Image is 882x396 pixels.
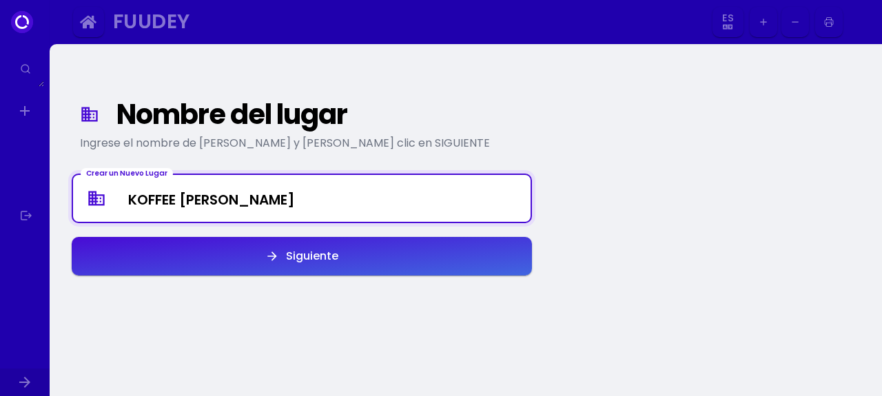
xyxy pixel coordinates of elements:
font: Ingrese el nombre de [PERSON_NAME] y [PERSON_NAME] clic en SIGUIENTE [80,135,490,151]
input: Nombre del lugar [73,178,531,219]
font: Crear un Nuevo Lugar [86,168,167,178]
font: Fuudey [113,8,190,35]
button: Siguiente [72,237,532,275]
font: Nombre del lugar [116,95,347,134]
font: Siguiente [286,248,338,264]
img: Imagen [847,11,869,33]
button: Fuudey [107,7,708,38]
